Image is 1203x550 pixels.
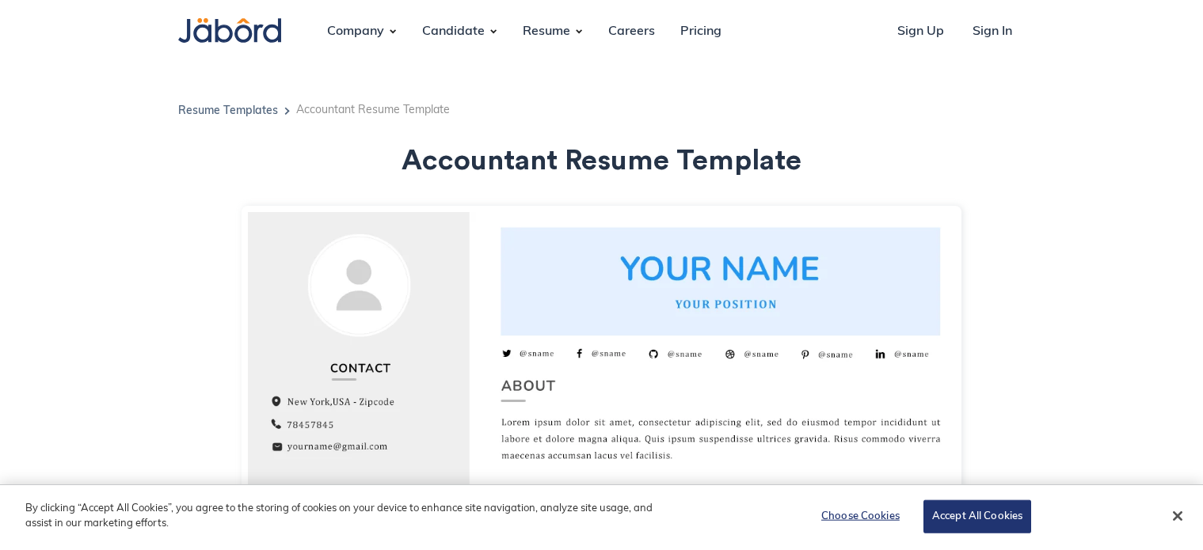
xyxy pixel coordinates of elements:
a: Sign In [960,10,1025,53]
div: Resume [510,10,583,53]
div: Candidate [409,10,497,53]
img: Jabord [178,18,281,43]
p: By clicking “Accept All Cookies”, you agree to the storing of cookies on your device to enhance s... [25,501,661,532]
div: Company [314,10,397,53]
h5: Accountant Resume Template [296,105,450,116]
a: Sign Up [885,10,957,53]
a: Careers [596,10,668,53]
button: Accept All Cookies [923,500,1031,533]
a: Pricing [668,10,734,53]
a: Resume Templates [178,106,278,117]
h1: Accountant Resume Template [178,146,1026,177]
button: Close [1160,499,1195,533]
button: Choose Cookies [811,501,910,533]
